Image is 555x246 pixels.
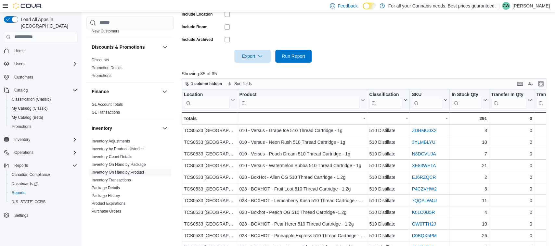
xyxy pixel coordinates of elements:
[182,80,225,88] button: 1 column hidden
[412,151,436,156] a: N8DCVUJA
[412,186,436,191] a: P4CZVHW2
[491,92,532,108] button: Transfer In Qty
[92,110,120,115] a: GL Transactions
[412,221,436,227] a: GW0TTH2J
[92,73,111,78] a: Promotions
[182,37,213,42] label: Include Archived
[1,72,80,82] button: Customers
[6,170,80,179] button: Canadian Compliance
[239,162,365,169] div: 010 - Versus - Watermelon Bubba 510 Thread Cartridge - 1g
[1,59,80,68] button: Users
[512,2,550,10] p: [PERSON_NAME]
[1,135,80,144] button: Inventory
[369,127,407,134] div: 510 Distillate
[412,210,435,215] a: K01C0U5R
[452,138,487,146] div: 10
[6,104,80,113] button: My Catalog (Classic)
[184,232,235,240] div: TCS0533 [GEOGRAPHIC_DATA]
[9,105,50,112] a: My Catalog (Classic)
[184,127,235,134] div: TCS0533 [GEOGRAPHIC_DATA]
[92,125,112,131] h3: Inventory
[14,75,33,80] span: Customers
[412,92,442,108] div: SKU URL
[452,92,482,98] div: In Stock Qty
[498,2,499,10] p: |
[369,232,407,240] div: 510 Distillate
[184,162,235,169] div: TCS0533 [GEOGRAPHIC_DATA]
[452,173,487,181] div: 2
[239,173,365,181] div: 028 - BoxHot - Alien OG 510 Thread Cartridge - 1.2g
[184,173,235,181] div: TCS0533 [GEOGRAPHIC_DATA]
[363,9,363,10] span: Dark Mode
[238,50,267,63] span: Export
[412,163,436,168] a: XE83WETA
[86,101,174,119] div: Finance
[92,57,109,63] span: Discounts
[491,92,527,98] div: Transfer In Qty
[491,115,532,122] div: 0
[12,86,77,94] span: Catalog
[239,220,365,228] div: 028 - BOXHOT - Pear Herer 510 Thread Cartridge - 1.2g
[1,46,80,55] button: Home
[92,139,130,143] a: Inventory Adjustments
[14,137,30,142] span: Inventory
[6,197,80,206] button: [US_STATE] CCRS
[9,189,28,197] a: Reports
[184,150,235,158] div: TCS0533 [GEOGRAPHIC_DATA]
[491,208,532,216] div: 0
[92,147,145,151] a: Inventory by Product Historical
[161,43,169,51] button: Discounts & Promotions
[9,123,34,130] a: Promotions
[452,127,487,134] div: 8
[12,172,50,177] span: Canadian Compliance
[12,106,48,111] span: My Catalog (Classic)
[13,3,42,9] img: Cova
[184,138,235,146] div: TCS0533 [GEOGRAPHIC_DATA]
[14,88,28,93] span: Catalog
[363,3,376,9] input: Dark Mode
[161,88,169,95] button: Finance
[491,220,532,228] div: 0
[92,193,120,198] span: Package History
[92,201,125,206] span: Product Expirations
[92,88,160,95] button: Finance
[9,123,77,130] span: Promotions
[12,211,77,219] span: Settings
[12,60,77,68] span: Users
[92,65,123,70] span: Promotion Details
[12,124,32,129] span: Promotions
[86,56,174,82] div: Discounts & Promotions
[225,80,254,88] button: Sort fields
[369,162,407,169] div: 510 Distillate
[452,185,487,193] div: 8
[412,198,437,203] a: 7QQALW4U
[12,60,27,68] button: Users
[12,73,77,81] span: Customers
[182,12,213,17] label: Include Location
[388,2,496,10] p: For all your Cannabis needs. Best prices guaranteed.
[491,162,532,169] div: 0
[12,115,43,120] span: My Catalog (Beta)
[92,154,132,159] span: Inventory Count Details
[239,138,365,146] div: 010 - Versus - Neon Rush 510 Thread Cartridge - 1g
[92,102,123,107] a: GL Account Totals
[9,180,77,188] span: Dashboards
[6,179,80,188] a: Dashboards
[239,150,365,158] div: 010 - Versus - Peach Dream 510 Thread Cartridge - 1g
[92,162,146,167] a: Inventory On Hand by Package
[12,149,36,156] button: Operations
[92,209,121,214] a: Purchase Orders
[412,115,447,122] div: -
[6,95,80,104] button: Classification (Classic)
[12,136,33,143] button: Inventory
[239,185,365,193] div: 028 - BOXHOT - Fruit Loot 510 Thread Cartridge - 1.2g
[9,171,77,178] span: Canadian Compliance
[92,193,120,198] a: Package History
[412,175,436,180] a: EJ6RZQCR
[452,115,487,122] div: 291
[184,197,235,204] div: TCS0533 [GEOGRAPHIC_DATA]
[338,3,357,9] span: Feedback
[491,138,532,146] div: 0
